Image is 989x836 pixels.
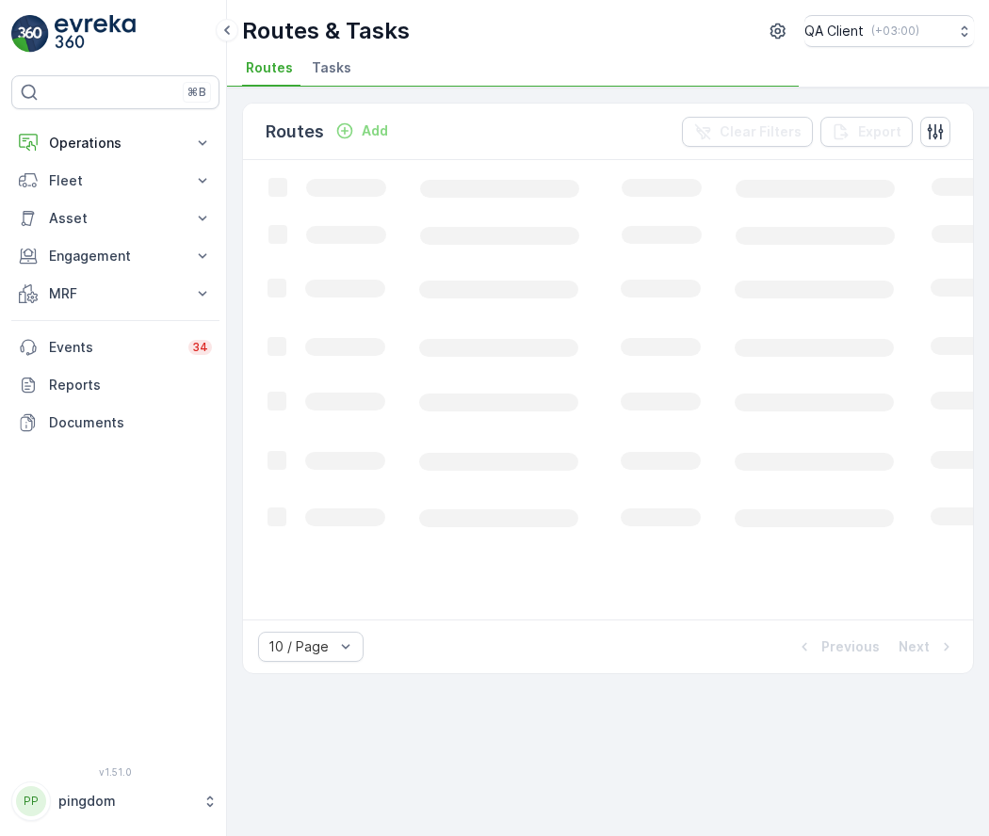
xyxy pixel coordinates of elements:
[49,284,182,303] p: MRF
[858,122,901,141] p: Export
[11,162,219,200] button: Fleet
[11,404,219,442] a: Documents
[11,275,219,313] button: MRF
[899,637,930,656] p: Next
[16,786,46,816] div: PP
[871,24,919,39] p: ( +03:00 )
[11,237,219,275] button: Engagement
[821,637,880,656] p: Previous
[793,635,882,658] button: Previous
[328,120,396,142] button: Add
[362,121,388,140] p: Add
[49,209,182,228] p: Asset
[11,200,219,237] button: Asset
[11,124,219,162] button: Operations
[897,635,958,658] button: Next
[11,15,49,53] img: logo
[49,376,212,394] p: Reports
[242,16,410,46] p: Routes & Tasks
[49,413,212,432] p: Documents
[187,85,206,100] p: ⌘B
[804,22,864,40] p: QA Client
[49,134,182,153] p: Operations
[246,58,293,77] span: Routes
[49,338,177,357] p: Events
[55,15,136,53] img: logo_light-DOdMpM7g.png
[266,119,324,145] p: Routes
[682,117,813,147] button: Clear Filters
[820,117,913,147] button: Export
[11,329,219,366] a: Events34
[11,366,219,404] a: Reports
[804,15,974,47] button: QA Client(+03:00)
[11,781,219,821] button: PPpingdom
[720,122,802,141] p: Clear Filters
[312,58,351,77] span: Tasks
[49,171,182,190] p: Fleet
[11,766,219,778] span: v 1.51.0
[192,340,208,355] p: 34
[58,792,193,811] p: pingdom
[49,247,182,265] p: Engagement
